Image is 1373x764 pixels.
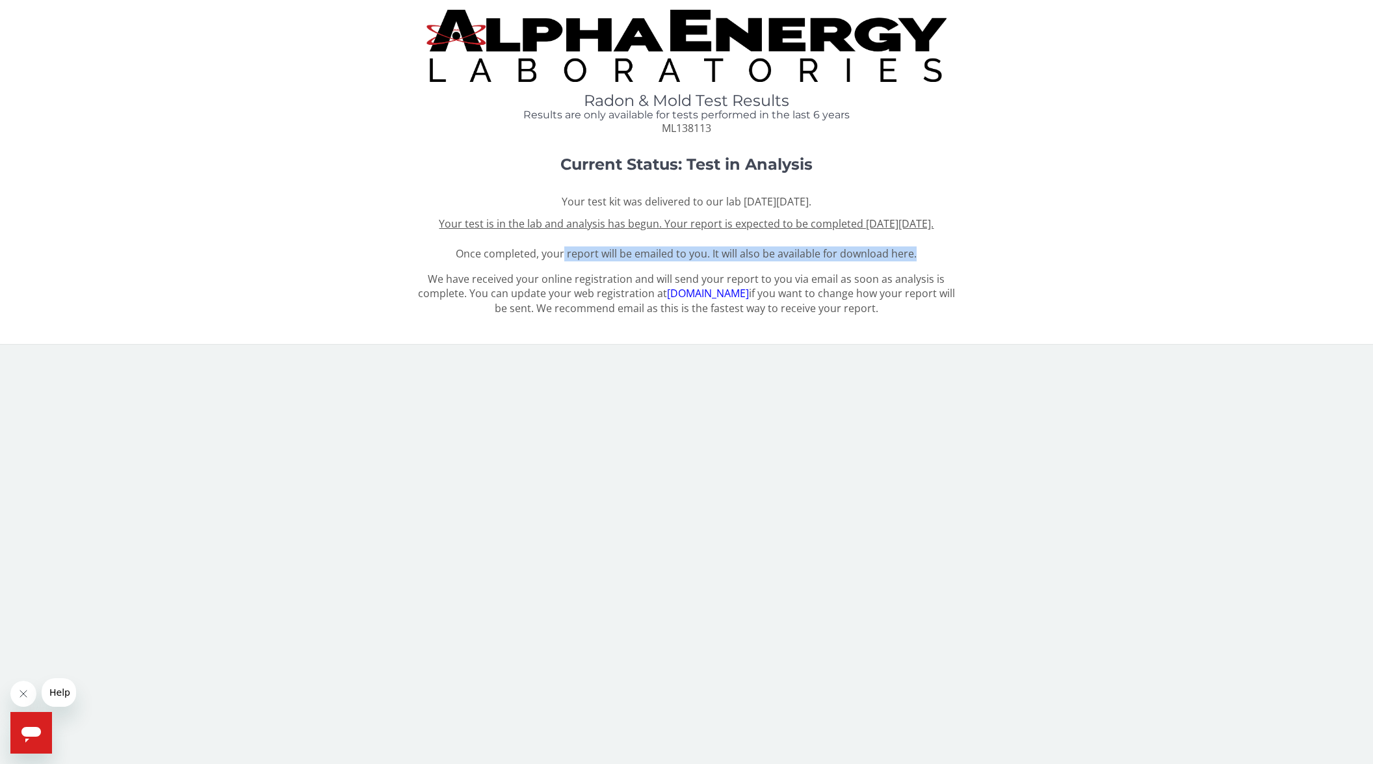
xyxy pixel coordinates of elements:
[426,10,947,82] img: TightCrop.jpg
[662,121,711,135] span: ML138113
[416,194,958,209] p: Your test kit was delivered to our lab [DATE][DATE].
[439,217,934,261] span: Once completed, your report will be emailed to you. It will also be available for download here.
[439,217,934,231] u: Your test is in the lab and analysis has begun. Your report is expected to be completed [DATE][DA...
[416,272,958,317] p: We have received your online registration and will send your report to you via email as soon as a...
[10,681,36,707] iframe: Close message
[560,155,813,174] strong: Current Status: Test in Analysis
[416,92,958,109] h1: Radon & Mold Test Results
[416,109,958,121] h4: Results are only available for tests performed in the last 6 years
[667,286,749,300] a: [DOMAIN_NAME]
[42,678,76,707] iframe: Message from company
[10,712,52,754] iframe: Button to launch messaging window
